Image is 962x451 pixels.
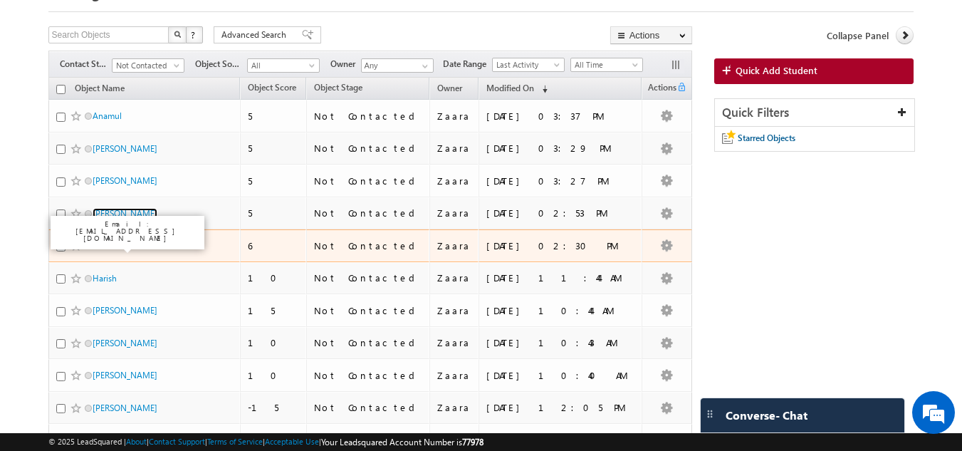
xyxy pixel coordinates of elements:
span: Owner [437,83,462,93]
button: Actions [610,26,692,44]
div: -15 [248,401,300,414]
div: Not Contacted [314,239,424,252]
div: Zaara [437,336,472,349]
img: carter-drag [704,408,716,420]
input: Type to Search [361,58,434,73]
a: [PERSON_NAME] [93,208,157,219]
span: © 2025 LeadSquared | | | | | [48,435,483,449]
div: [DATE] 03:29 PM [486,142,635,155]
a: Last Activity [492,58,565,72]
span: Your Leadsquared Account Number is [321,437,483,447]
div: 10 [248,336,300,349]
div: Not Contacted [314,175,424,187]
div: Not Contacted [314,304,424,317]
a: Quick Add Student [714,58,914,84]
div: Minimize live chat window [234,7,268,41]
div: Zaara [437,271,472,284]
div: Zaara [437,304,472,317]
div: [DATE] 12:05 PM [486,401,635,414]
div: 10 [248,369,300,382]
img: d_60004797649_company_0_60004797649 [24,75,60,93]
span: All Time [571,58,639,71]
span: Last Activity [493,58,560,71]
a: Object Score [241,80,303,98]
a: Anamul [93,110,122,121]
div: 5 [248,175,300,187]
div: 6 [248,239,300,252]
span: Object Source [195,58,247,71]
div: 10 [248,271,300,284]
span: Owner [330,58,361,71]
a: Modified On (sorted descending) [479,80,555,98]
a: Acceptable Use [265,437,319,446]
div: Not Contacted [314,369,424,382]
a: [PERSON_NAME] [93,403,157,413]
div: [DATE] 03:37 PM [486,110,635,123]
div: Not Contacted [314,336,424,349]
span: Contact Stage [60,58,112,71]
a: Terms of Service [207,437,263,446]
a: Contact Support [149,437,205,446]
div: [DATE] 03:27 PM [486,175,635,187]
div: 5 [248,110,300,123]
span: Object Score [248,82,296,93]
span: Advanced Search [221,28,291,41]
input: Check all records [56,85,66,94]
div: Quick Filters [715,99,915,127]
div: Not Contacted [314,142,424,155]
span: Object Stage [314,82,362,93]
a: [PERSON_NAME] [93,338,157,348]
span: Converse - Chat [726,409,807,422]
div: Not Contacted [314,401,424,414]
p: Email: [EMAIL_ADDRESS][DOMAIN_NAME] [56,220,199,242]
span: Modified On [486,83,534,93]
span: All [248,59,315,72]
span: Starred Objects [738,133,795,143]
img: Search [174,31,181,38]
div: Zaara [437,207,472,219]
em: Start Chat [194,350,258,369]
div: Zaara [437,239,472,252]
div: [DATE] 10:40 AM [486,369,635,382]
div: [DATE] 02:30 PM [486,239,635,252]
span: (sorted descending) [536,83,548,95]
a: All Time [570,58,643,72]
button: ? [186,26,203,43]
div: [DATE] 11:44 AM [486,271,635,284]
div: Zaara [437,401,472,414]
a: [PERSON_NAME] [93,305,157,316]
a: Object Stage [307,80,370,98]
a: Object Name [68,81,132,99]
div: Zaara [437,110,472,123]
div: 5 [248,142,300,155]
div: Not Contacted [314,271,424,284]
span: ? [191,28,197,41]
a: Show All Items [414,59,432,73]
div: [DATE] 02:53 PM [486,207,635,219]
a: Not Contacted [112,58,184,73]
div: Zaara [437,175,472,187]
div: Chat with us now [74,75,239,93]
a: Harish [93,273,117,284]
div: Zaara [437,142,472,155]
div: [DATE] 10:43 AM [486,336,635,349]
span: 77978 [462,437,483,447]
div: 15 [248,304,300,317]
div: Zaara [437,369,472,382]
span: Actions [642,80,676,98]
div: 5 [248,207,300,219]
textarea: Type your message and hit 'Enter' [19,132,260,338]
a: [PERSON_NAME] [93,370,157,380]
a: All [247,58,320,73]
span: Date Range [443,58,492,71]
span: Not Contacted [113,59,180,72]
div: [DATE] 10:44 AM [486,304,635,317]
span: Quick Add Student [736,64,817,77]
a: About [126,437,147,446]
div: Not Contacted [314,207,424,219]
a: [PERSON_NAME] [93,175,157,186]
a: [PERSON_NAME] [93,143,157,154]
div: Not Contacted [314,110,424,123]
span: Collapse Panel [827,29,889,42]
